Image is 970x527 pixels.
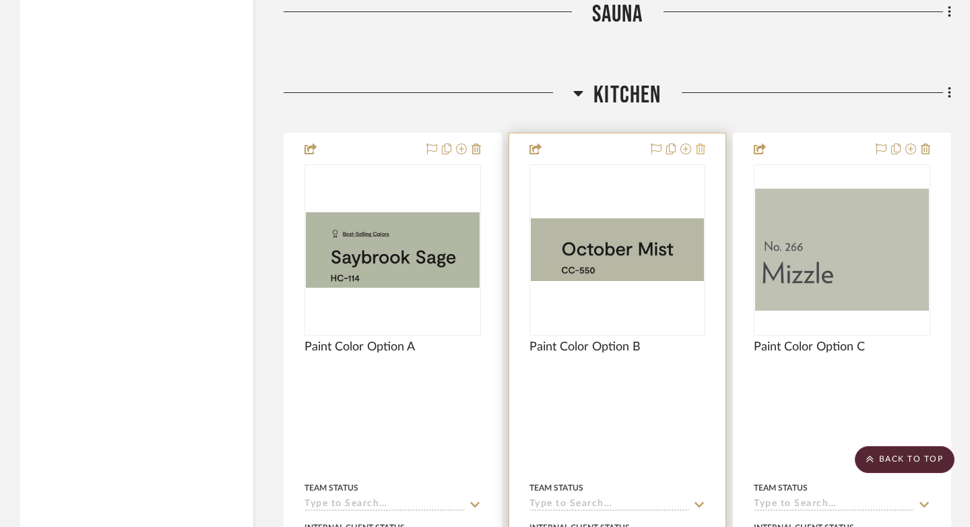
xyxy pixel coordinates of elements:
[754,482,808,494] div: Team Status
[306,212,480,288] img: Paint Color Option A
[529,482,583,494] div: Team Status
[529,340,641,354] span: Paint Color Option B
[855,446,955,473] scroll-to-top-button: BACK TO TOP
[304,499,465,511] input: Type to Search…
[304,340,415,354] span: Paint Color Option A
[593,81,661,110] span: Kitchen
[531,218,705,281] img: Paint Color Option B
[529,499,690,511] input: Type to Search…
[754,165,930,335] div: 0
[754,499,914,511] input: Type to Search…
[530,165,705,335] div: 0
[755,189,929,310] img: Paint Color Option C
[754,340,865,354] span: Paint Color Option C
[304,482,358,494] div: Team Status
